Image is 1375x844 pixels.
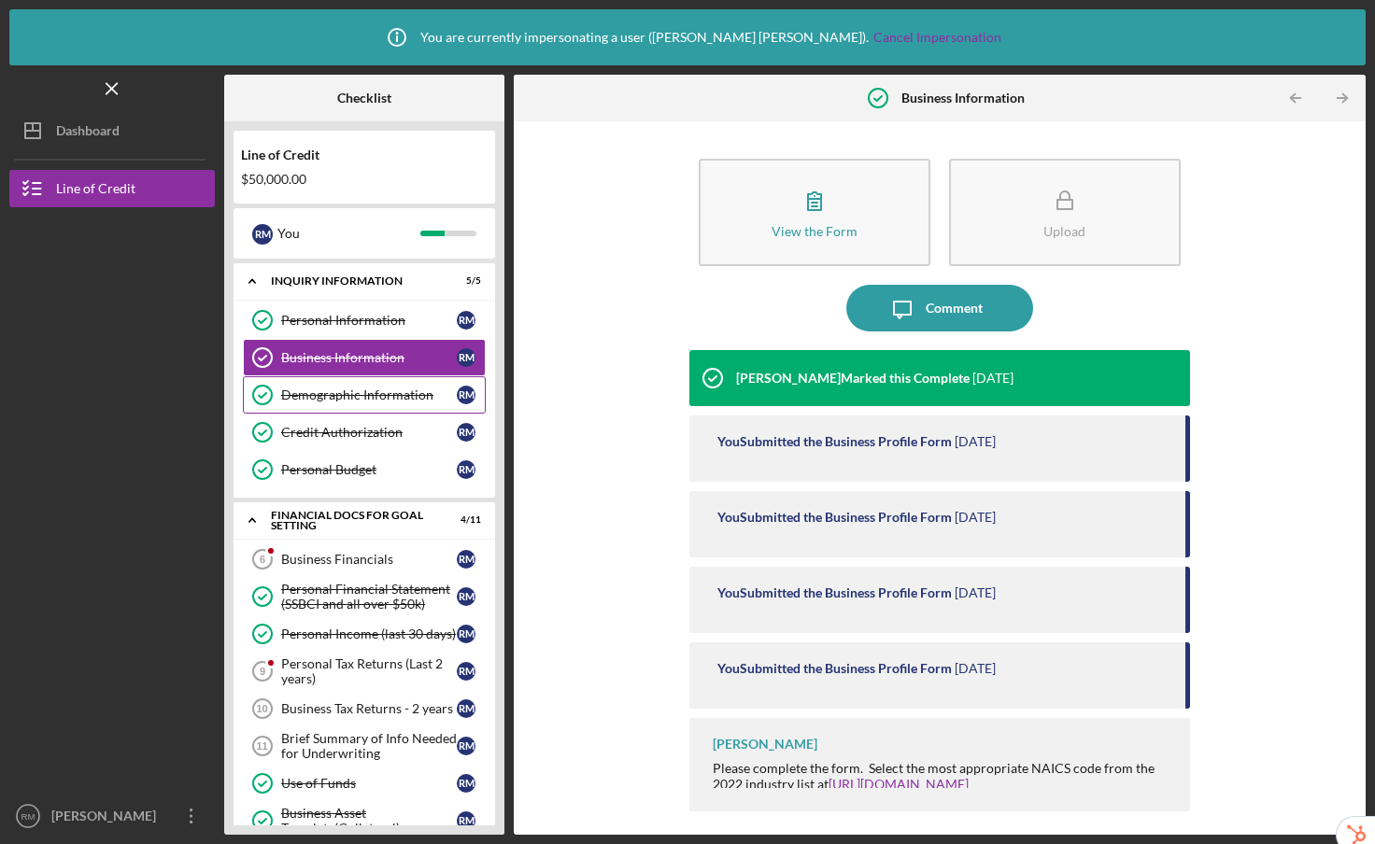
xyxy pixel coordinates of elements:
[243,541,486,578] a: 6Business FinancialsRM
[717,510,952,525] div: You Submitted the Business Profile Form
[457,662,475,681] div: R M
[277,218,420,249] div: You
[955,661,996,676] time: 2025-09-26 19:02
[926,285,983,331] div: Comment
[457,737,475,755] div: R M
[955,510,996,525] time: 2025-09-26 19:09
[256,740,267,752] tspan: 11
[281,387,457,402] div: Demographic Information
[457,699,475,718] div: R M
[243,578,486,615] a: Personal Financial Statement (SSBCI and all over $50k)RM
[457,550,475,569] div: R M
[457,311,475,330] div: R M
[717,661,952,676] div: You Submitted the Business Profile Form
[243,690,486,727] a: 10Business Tax Returns - 2 yearsRM
[873,30,1001,45] a: Cancel Impersonation
[256,703,267,714] tspan: 10
[252,224,273,245] div: R M
[243,802,486,839] a: Business Asset Template(Collateral)RM
[271,275,434,287] div: INQUIRY INFORMATION
[713,737,817,752] div: [PERSON_NAME]
[243,451,486,488] a: Personal BudgetRM
[56,170,135,212] div: Line of Credit
[281,776,457,791] div: Use of Funds
[699,159,930,266] button: View the Form
[955,585,996,600] time: 2025-09-26 19:03
[972,371,1014,386] time: 2025-10-01 12:28
[736,371,970,386] div: [PERSON_NAME] Marked this Complete
[281,582,457,612] div: Personal Financial Statement (SSBCI and all over $50k)
[260,554,265,565] tspan: 6
[281,731,457,761] div: Brief Summary of Info Needed for Underwriting
[243,376,486,414] a: Demographic InformationRM
[243,302,486,339] a: Personal InformationRM
[281,806,457,836] div: Business Asset Template(Collateral)
[281,313,457,328] div: Personal Information
[9,797,215,835] button: RM[PERSON_NAME]
[374,14,1001,61] div: You are currently impersonating a user ( [PERSON_NAME] [PERSON_NAME] ).
[21,811,35,822] text: RM
[243,727,486,765] a: 11Brief Summary of Info Needed for UnderwritingRM
[457,774,475,793] div: R M
[846,285,1033,331] button: Comment
[9,170,215,207] button: Line of Credit
[281,462,457,477] div: Personal Budget
[243,615,486,653] a: Personal Income (last 30 days)RM
[772,224,858,238] div: View the Form
[457,386,475,404] div: R M
[457,423,475,442] div: R M
[949,159,1181,266] button: Upload
[901,91,1025,105] b: Business Information
[447,514,481,526] div: 4 / 11
[271,510,434,531] div: Financial Docs for Goal Setting
[457,460,475,479] div: R M
[243,414,486,451] a: Credit AuthorizationRM
[281,626,457,641] div: Personal Income (last 30 days)
[281,350,457,365] div: Business Information
[281,656,457,686] div: Personal Tax Returns (Last 2 years)
[243,339,486,376] a: Business InformationRM
[717,585,952,600] div: You Submitted the Business Profile Form
[260,666,265,677] tspan: 9
[457,587,475,606] div: R M
[243,765,486,802] a: Use of FundsRM
[281,552,457,567] div: Business Financials
[56,112,120,154] div: Dashboard
[457,625,475,643] div: R M
[1043,224,1085,238] div: Upload
[243,653,486,690] a: 9Personal Tax Returns (Last 2 years)RM
[337,91,391,105] b: Checklist
[955,434,996,449] time: 2025-09-30 21:30
[281,425,457,440] div: Credit Authorization
[447,275,481,287] div: 5 / 5
[457,348,475,367] div: R M
[47,797,168,839] div: [PERSON_NAME]
[717,434,952,449] div: You Submitted the Business Profile Form
[9,112,215,149] button: Dashboard
[281,701,457,716] div: Business Tax Returns - 2 years
[457,811,475,830] div: R M
[713,761,1170,791] div: Please complete the form. Select the most appropriate NAICS code from the 2022 industry list at
[241,172,488,187] div: $50,000.00
[241,148,488,162] div: Line of Credit
[829,776,969,792] a: [URL][DOMAIN_NAME]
